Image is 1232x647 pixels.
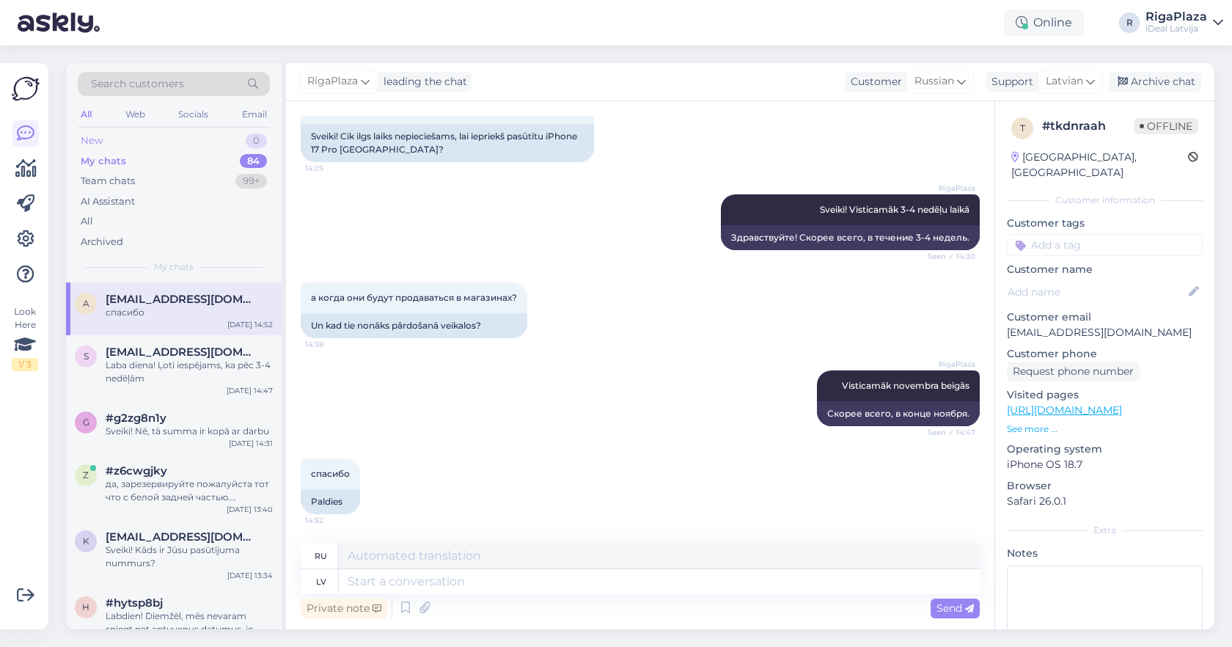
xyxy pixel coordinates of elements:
[82,602,89,613] span: h
[986,74,1033,89] div: Support
[301,313,527,338] div: Un kad tie nonāks pārdošanā veikalos?
[1007,546,1203,561] p: Notes
[1007,387,1203,403] p: Visited pages
[91,76,184,92] span: Search customers
[721,225,980,250] div: Здравствуйте! Скорее всего, в течение 3-4 недель.
[301,489,360,514] div: Paldies
[106,464,167,478] span: #z6cwgjky
[920,359,975,370] span: RigaPlaza
[920,251,975,262] span: Seen ✓ 14:30
[239,105,270,124] div: Email
[817,401,980,426] div: Скорее всего, в конце ноября.
[378,74,467,89] div: leading the chat
[311,292,517,303] span: а когда они будут продаваться в магазинах?
[227,504,273,515] div: [DATE] 13:40
[106,359,273,385] div: Laba diena! Ļoti iespējams, ka pēc 3-4 nedēļām
[301,599,387,618] div: Private note
[1007,216,1203,231] p: Customer tags
[83,298,89,309] span: a
[1007,457,1203,472] p: iPhone OS 18.7
[12,358,38,371] div: 1 / 3
[1007,346,1203,362] p: Customer phone
[1145,23,1207,34] div: iDeal Latvija
[235,174,267,189] div: 99+
[315,544,327,569] div: ru
[316,569,326,594] div: lv
[106,530,258,544] span: kornilovaelisabeth@gmail.com
[78,105,95,124] div: All
[81,235,123,249] div: Archived
[1007,524,1203,537] div: Extra
[301,124,594,162] div: Sveiki! Cik ilgs laiks nepieciešams, lai iepriekš pasūtītu iPhone 17 Pro [GEOGRAPHIC_DATA]?
[1008,284,1186,300] input: Add name
[84,351,89,362] span: s
[240,154,267,169] div: 84
[1007,234,1203,256] input: Add a tag
[81,174,135,189] div: Team chats
[81,134,103,148] div: New
[1007,310,1203,325] p: Customer email
[154,260,194,274] span: My chats
[1007,262,1203,277] p: Customer name
[307,73,358,89] span: RigaPlaza
[106,478,273,504] div: да, зарезервируйте пожалуйста тот что с белой задней частью. оригинальный
[106,544,273,570] div: Sveiki! Kāds ir Jūsu pasūtījuma nummurs?
[81,194,135,209] div: AI Assistant
[227,570,273,581] div: [DATE] 13:34
[1119,12,1140,33] div: R
[842,380,969,391] span: Visticamāk novembra beigās
[83,469,89,480] span: z
[920,427,975,438] span: Seen ✓ 14:47
[1007,478,1203,494] p: Browser
[936,602,974,615] span: Send
[81,214,93,229] div: All
[1020,123,1025,134] span: t
[914,73,954,89] span: Russian
[820,204,969,215] span: Sveiki! Visticamāk 3-4 nedēļu laikā
[106,610,273,636] div: Labdien! Diemžēl, mēs nevaram sniegt pat aptuvenus datumus, jo piegādes nāk nesistemātiski un pie...
[12,305,38,371] div: Look Here
[305,515,360,526] span: 14:52
[845,74,902,89] div: Customer
[1004,10,1084,36] div: Online
[106,293,258,306] span: alinadovbych@gmail.com
[229,438,273,449] div: [DATE] 14:31
[305,163,360,174] span: 14:25
[1007,325,1203,340] p: [EMAIL_ADDRESS][DOMAIN_NAME]
[122,105,148,124] div: Web
[1007,362,1140,381] div: Request phone number
[12,75,40,103] img: Askly Logo
[175,105,211,124] div: Socials
[1145,11,1223,34] a: RigaPlazaiDeal Latvija
[305,339,360,350] span: 14:38
[83,535,89,547] span: k
[246,134,267,148] div: 0
[1007,194,1203,207] div: Customer information
[311,468,350,479] span: спасибо
[1145,11,1207,23] div: RigaPlaza
[1046,73,1083,89] span: Latvian
[81,154,126,169] div: My chats
[1109,72,1201,92] div: Archive chat
[106,346,258,359] span: sasa11693@icloud.com
[1042,117,1134,135] div: # tkdnraah
[227,319,273,330] div: [DATE] 14:52
[1134,118,1198,134] span: Offline
[83,417,89,428] span: g
[1011,150,1188,180] div: [GEOGRAPHIC_DATA], [GEOGRAPHIC_DATA]
[227,385,273,396] div: [DATE] 14:47
[1007,423,1203,436] p: See more ...
[1007,442,1203,457] p: Operating system
[106,596,163,610] span: #hytsp8bj
[920,183,975,194] span: RigaPlaza
[1007,403,1122,417] a: [URL][DOMAIN_NAME]
[1007,494,1203,509] p: Safari 26.0.1
[106,306,273,319] div: спасибо
[106,425,273,438] div: Sveiki! Nē, tā summa ir kopā ar darbu
[106,412,166,425] span: #g2zg8n1y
